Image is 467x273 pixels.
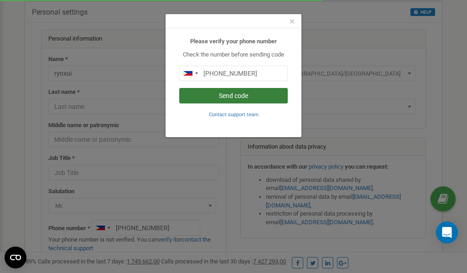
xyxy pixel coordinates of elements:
[209,111,259,118] a: Contact support team
[179,66,288,81] input: 0905 123 4567
[190,38,277,45] b: Please verify your phone number
[290,16,295,27] span: ×
[209,112,259,118] small: Contact support team
[179,51,288,59] p: Check the number before sending code
[179,88,288,103] button: Send code
[290,17,295,26] button: Close
[436,221,458,243] div: Open Intercom Messenger
[180,66,201,81] div: Telephone country code
[5,247,26,268] button: Open CMP widget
